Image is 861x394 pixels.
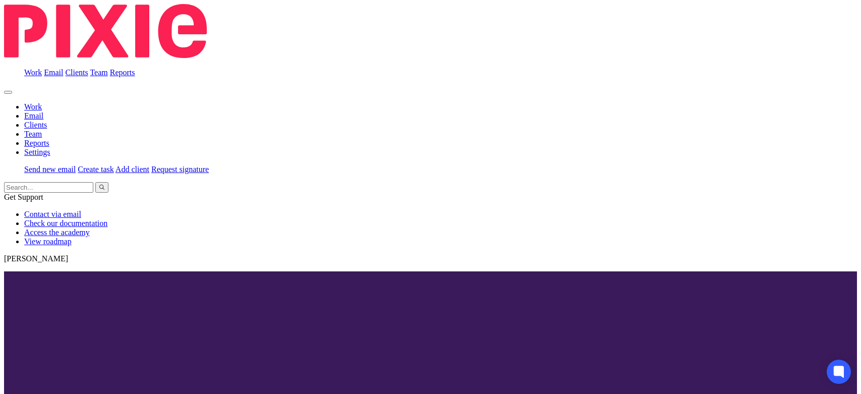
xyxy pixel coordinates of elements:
[4,4,207,58] img: Pixie
[95,182,108,193] button: Search
[24,68,42,77] a: Work
[24,111,43,120] a: Email
[151,165,209,174] a: Request signature
[4,193,43,201] span: Get Support
[116,165,149,174] a: Add client
[4,182,93,193] input: Search
[24,210,81,218] a: Contact via email
[24,148,50,156] a: Settings
[24,165,76,174] a: Send new email
[24,102,42,111] a: Work
[24,219,107,228] a: Check our documentation
[24,139,49,147] a: Reports
[4,254,857,263] p: [PERSON_NAME]
[44,68,63,77] a: Email
[110,68,135,77] a: Reports
[24,237,72,246] a: View roadmap
[24,130,42,138] a: Team
[24,228,90,237] a: Access the academy
[90,68,107,77] a: Team
[78,165,114,174] a: Create task
[24,121,47,129] a: Clients
[65,68,88,77] a: Clients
